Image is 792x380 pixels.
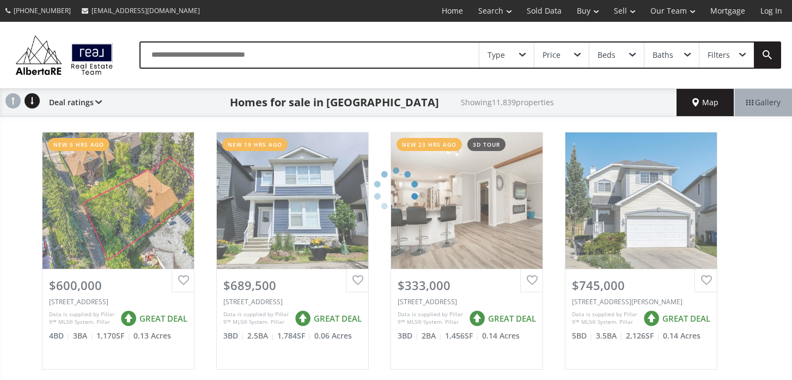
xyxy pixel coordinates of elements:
[543,51,561,59] div: Price
[461,98,554,106] h2: Showing 11,839 properties
[11,33,118,77] img: Logo
[488,51,505,59] div: Type
[677,89,734,116] div: Map
[92,6,200,15] span: [EMAIL_ADDRESS][DOMAIN_NAME]
[692,97,718,108] span: Map
[230,95,439,110] h1: Homes for sale in [GEOGRAPHIC_DATA]
[746,97,781,108] span: Gallery
[76,1,205,21] a: [EMAIL_ADDRESS][DOMAIN_NAME]
[653,51,673,59] div: Baths
[44,89,102,116] div: Deal ratings
[734,89,792,116] div: Gallery
[598,51,616,59] div: Beds
[14,6,71,15] span: [PHONE_NUMBER]
[708,51,730,59] div: Filters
